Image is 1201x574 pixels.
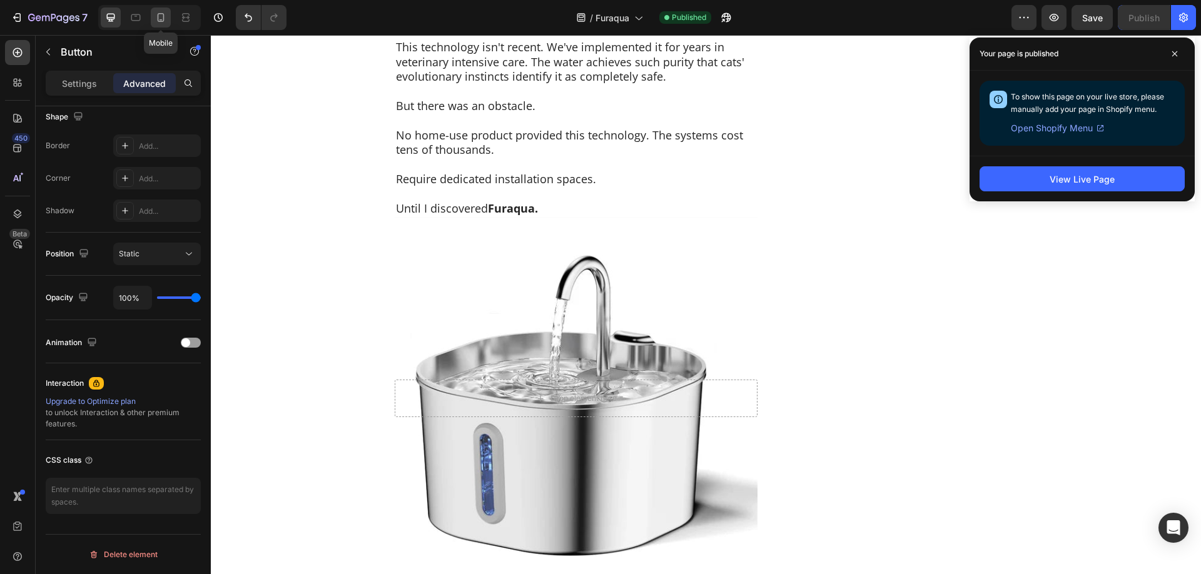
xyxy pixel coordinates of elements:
[5,5,93,30] button: 7
[1050,173,1115,186] div: View Live Page
[277,166,327,181] strong: Furaqua.
[139,141,198,152] div: Add...
[62,77,97,90] p: Settings
[46,205,74,216] div: Shadow
[113,243,201,265] button: Static
[1011,121,1093,136] span: Open Shopify Menu
[184,182,547,545] div: Background Image
[61,44,167,59] p: Button
[595,11,629,24] span: Furaqua
[46,396,201,430] div: to unlock Interaction & other premium features.
[1128,11,1160,24] div: Publish
[46,455,94,466] div: CSS class
[9,229,30,239] div: Beta
[1118,5,1170,30] button: Publish
[114,286,151,309] input: Auto
[1072,5,1113,30] button: Save
[672,12,706,23] span: Published
[46,109,86,126] div: Shape
[1158,513,1188,543] div: Open Intercom Messenger
[46,378,84,389] div: Interaction
[980,48,1058,60] p: Your page is published
[46,290,91,306] div: Opacity
[46,335,99,351] div: Animation
[139,206,198,217] div: Add...
[340,358,406,368] div: Drop element here
[590,11,593,24] span: /
[139,173,198,184] div: Add...
[236,5,286,30] div: Undo/Redo
[123,77,166,90] p: Advanced
[46,396,201,407] div: Upgrade to Optimize plan
[46,140,70,151] div: Border
[46,246,91,263] div: Position
[46,545,201,565] button: Delete element
[211,35,1201,574] iframe: Design area
[12,133,30,143] div: 450
[46,173,71,184] div: Corner
[82,10,88,25] p: 7
[89,547,158,562] div: Delete element
[119,249,139,258] span: Static
[1011,92,1164,114] span: To show this page on your live store, please manually add your page in Shopify menu.
[980,166,1185,191] button: View Live Page
[1082,13,1103,23] span: Save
